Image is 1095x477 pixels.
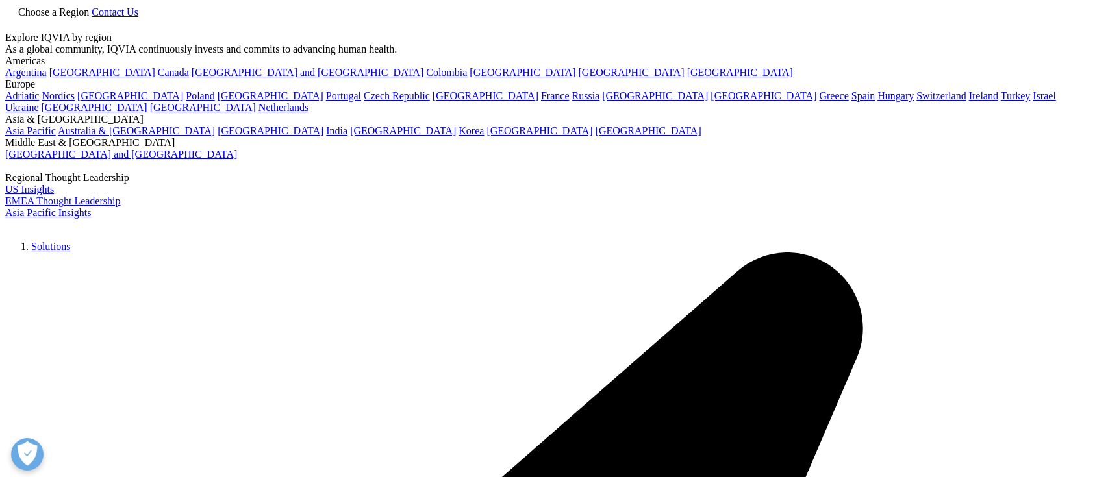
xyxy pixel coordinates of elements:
a: Netherlands [258,102,308,113]
a: [GEOGRAPHIC_DATA] [687,67,793,78]
a: Ukraine [5,102,39,113]
a: US Insights [5,184,54,195]
div: Europe [5,79,1090,90]
a: [GEOGRAPHIC_DATA] [486,125,592,136]
a: Greece [819,90,848,101]
a: Asia Pacific [5,125,56,136]
a: [GEOGRAPHIC_DATA] [49,67,155,78]
a: Russia [572,90,600,101]
a: France [541,90,570,101]
a: Adriatic [5,90,39,101]
a: India [326,125,347,136]
a: [GEOGRAPHIC_DATA] [579,67,685,78]
a: [GEOGRAPHIC_DATA] [150,102,256,113]
a: Switzerland [916,90,966,101]
a: [GEOGRAPHIC_DATA] [42,102,147,113]
a: Argentina [5,67,47,78]
a: Turkey [1001,90,1031,101]
a: Israel [1033,90,1056,101]
a: Colombia [426,67,467,78]
a: [GEOGRAPHIC_DATA] [218,90,323,101]
a: Contact Us [92,6,138,18]
a: Australia & [GEOGRAPHIC_DATA] [58,125,215,136]
a: Solutions [31,241,70,252]
a: [GEOGRAPHIC_DATA] [711,90,816,101]
a: [GEOGRAPHIC_DATA] [77,90,183,101]
div: Americas [5,55,1090,67]
div: Middle East & [GEOGRAPHIC_DATA] [5,137,1090,149]
a: [GEOGRAPHIC_DATA] [433,90,538,101]
a: Asia Pacific Insights [5,207,91,218]
a: [GEOGRAPHIC_DATA] and [GEOGRAPHIC_DATA] [192,67,423,78]
a: [GEOGRAPHIC_DATA] [596,125,701,136]
a: [GEOGRAPHIC_DATA] [218,125,323,136]
div: Explore IQVIA by region [5,32,1090,43]
a: [GEOGRAPHIC_DATA] [470,67,575,78]
a: [GEOGRAPHIC_DATA] [602,90,708,101]
div: As a global community, IQVIA continuously invests and commits to advancing human health. [5,43,1090,55]
a: Nordics [42,90,75,101]
a: Poland [186,90,214,101]
a: Czech Republic [364,90,430,101]
a: Canada [158,67,189,78]
button: Open Preferences [11,438,44,471]
div: Regional Thought Leadership [5,172,1090,184]
a: Korea [459,125,484,136]
span: Choose a Region [18,6,89,18]
a: Hungary [877,90,914,101]
a: [GEOGRAPHIC_DATA] and [GEOGRAPHIC_DATA] [5,149,237,160]
div: Asia & [GEOGRAPHIC_DATA] [5,114,1090,125]
a: Spain [851,90,875,101]
a: Portugal [326,90,361,101]
a: Ireland [969,90,998,101]
a: [GEOGRAPHIC_DATA] [350,125,456,136]
a: EMEA Thought Leadership [5,195,120,206]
